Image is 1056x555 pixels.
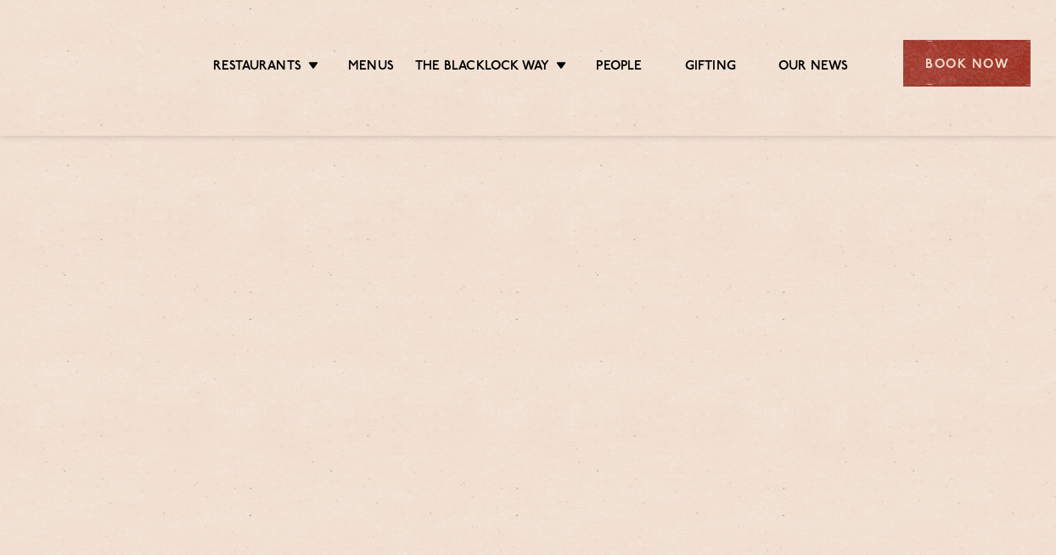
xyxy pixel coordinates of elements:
[348,59,394,77] a: Menus
[778,59,849,77] a: Our News
[25,16,167,110] img: svg%3E
[596,59,642,77] a: People
[415,59,549,77] a: The Blacklock Way
[213,59,301,77] a: Restaurants
[685,59,736,77] a: Gifting
[903,40,1031,87] div: Book Now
